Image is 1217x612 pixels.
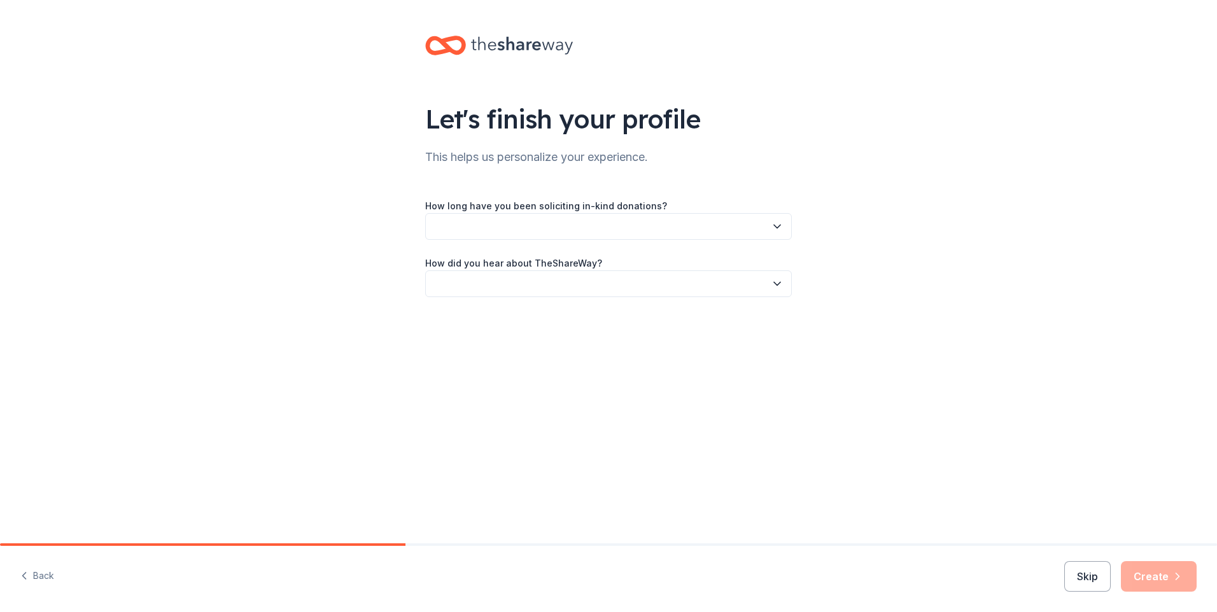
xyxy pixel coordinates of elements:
[425,200,667,212] label: How long have you been soliciting in-kind donations?
[425,147,792,167] div: This helps us personalize your experience.
[425,257,602,270] label: How did you hear about TheShareWay?
[1064,561,1111,592] button: Skip
[20,563,54,590] button: Back
[425,101,792,137] div: Let's finish your profile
